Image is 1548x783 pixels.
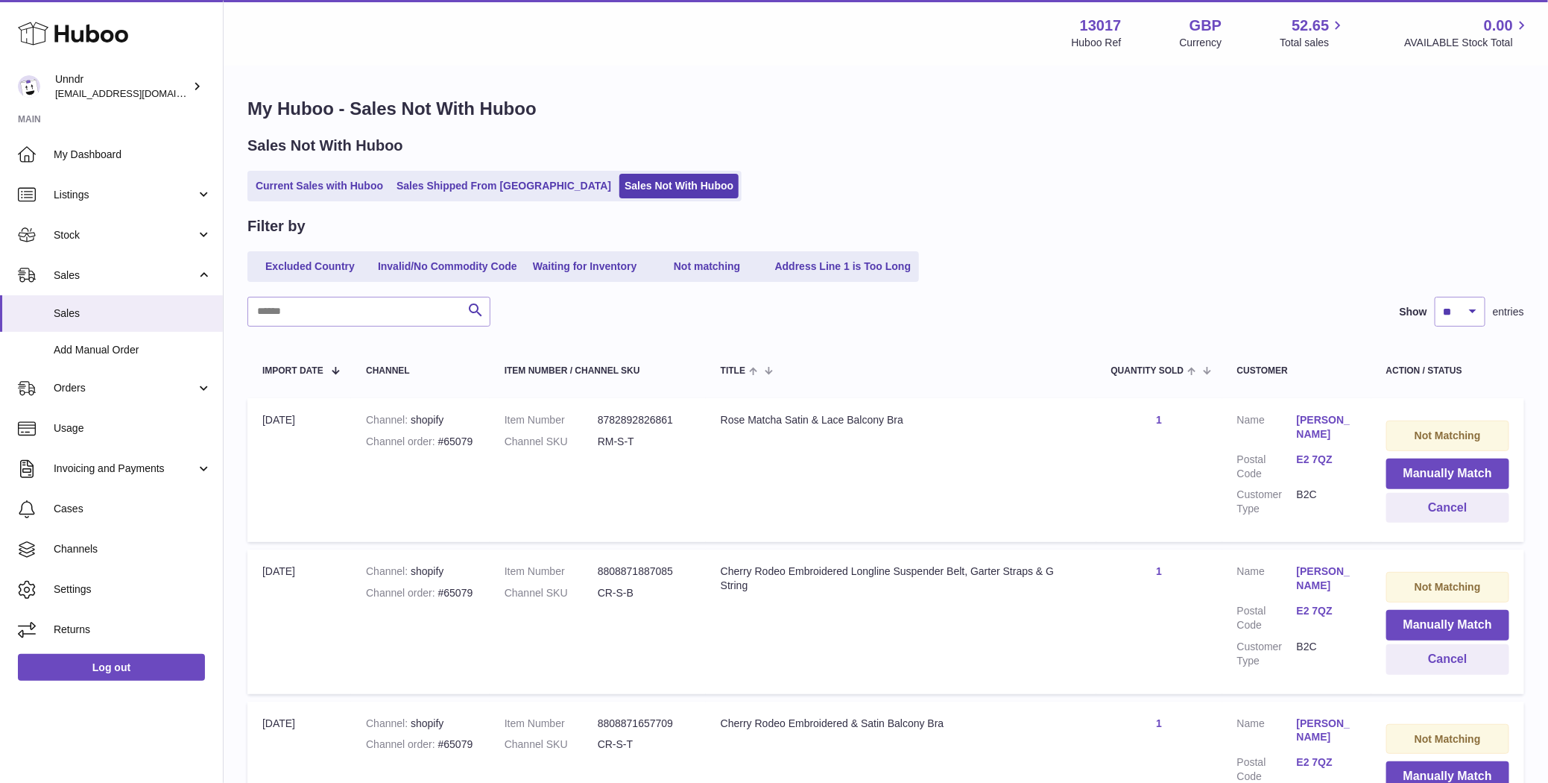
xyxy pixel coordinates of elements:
[721,413,1081,427] div: Rose Matcha Satin & Lace Balcony Bra
[505,366,691,376] div: Item Number / Channel SKU
[1386,366,1509,376] div: Action / Status
[1386,610,1509,641] button: Manually Match
[391,174,616,198] a: Sales Shipped From [GEOGRAPHIC_DATA]
[366,717,475,731] div: shopify
[366,565,475,579] div: shopify
[18,654,205,681] a: Log out
[1072,36,1122,50] div: Huboo Ref
[505,435,598,449] dt: Channel SKU
[1156,414,1162,426] a: 1
[366,366,475,376] div: Channel
[373,254,522,279] a: Invalid/No Commodity Code
[54,582,212,597] span: Settings
[54,623,212,637] span: Returns
[1297,717,1356,745] a: [PERSON_NAME]
[1415,733,1481,745] strong: Not Matching
[505,413,598,427] dt: Item Number
[366,738,475,752] div: #65079
[247,550,351,694] td: [DATE]
[721,717,1081,731] div: Cherry Rodeo Embroidered & Satin Balcony Bra
[721,565,1081,593] div: Cherry Rodeo Embroidered Longline Suspender Belt, Garter Straps & G String
[54,148,212,162] span: My Dashboard
[1111,366,1184,376] span: Quantity Sold
[1297,413,1356,441] a: [PERSON_NAME]
[1297,565,1356,593] a: [PERSON_NAME]
[1237,488,1297,516] dt: Customer Type
[54,462,196,476] span: Invoicing and Payments
[54,228,196,242] span: Stock
[1237,413,1297,445] dt: Name
[366,413,475,427] div: shopify
[1237,453,1297,481] dt: Postal Code
[1180,36,1222,50] div: Currency
[1237,640,1297,668] dt: Customer Type
[366,738,438,750] strong: Channel order
[1297,604,1356,618] a: E2 7QZ
[54,306,212,321] span: Sales
[250,174,388,198] a: Current Sales with Huboo
[54,188,196,202] span: Listings
[366,565,411,577] strong: Channel
[1292,16,1329,36] span: 52.65
[1400,305,1427,319] label: Show
[598,586,691,600] dd: CR-S-B
[54,542,212,556] span: Channels
[54,268,196,283] span: Sales
[1415,581,1481,593] strong: Not Matching
[366,717,411,729] strong: Channel
[55,87,219,99] span: [EMAIL_ADDRESS][DOMAIN_NAME]
[648,254,767,279] a: Not matching
[1080,16,1122,36] strong: 13017
[598,413,691,427] dd: 8782892826861
[1415,430,1481,441] strong: Not Matching
[505,565,598,579] dt: Item Number
[1386,644,1509,675] button: Cancel
[1386,459,1509,489] button: Manually Match
[505,738,598,752] dt: Channel SKU
[1493,305,1524,319] span: entries
[598,565,691,579] dd: 8808871887085
[250,254,370,279] a: Excluded Country
[55,72,189,101] div: Unndr
[525,254,645,279] a: Waiting for Inventory
[366,435,475,449] div: #65079
[1484,16,1513,36] span: 0.00
[1237,717,1297,749] dt: Name
[262,366,323,376] span: Import date
[1237,565,1297,597] dt: Name
[770,254,917,279] a: Address Line 1 is Too Long
[1297,453,1356,467] a: E2 7QZ
[598,717,691,731] dd: 8808871657709
[18,75,40,98] img: sofiapanwar@gmail.com
[54,502,212,516] span: Cases
[598,738,691,752] dd: CR-S-T
[1237,604,1297,632] dt: Postal Code
[598,435,691,449] dd: RM-S-T
[366,414,411,426] strong: Channel
[247,136,403,156] h2: Sales Not With Huboo
[1280,36,1346,50] span: Total sales
[619,174,739,198] a: Sales Not With Huboo
[54,343,212,357] span: Add Manual Order
[366,435,438,447] strong: Channel order
[1404,36,1530,50] span: AVAILABLE Stock Total
[1297,640,1356,668] dd: B2C
[1156,717,1162,729] a: 1
[54,381,196,395] span: Orders
[247,97,1524,121] h1: My Huboo - Sales Not With Huboo
[1237,366,1356,376] div: Customer
[1297,755,1356,770] a: E2 7QZ
[1386,493,1509,523] button: Cancel
[1297,488,1356,516] dd: B2C
[54,421,212,435] span: Usage
[247,216,306,236] h2: Filter by
[1280,16,1346,50] a: 52.65 Total sales
[505,586,598,600] dt: Channel SKU
[1190,16,1222,36] strong: GBP
[366,586,475,600] div: #65079
[1156,565,1162,577] a: 1
[505,717,598,731] dt: Item Number
[721,366,745,376] span: Title
[247,398,351,542] td: [DATE]
[1404,16,1530,50] a: 0.00 AVAILABLE Stock Total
